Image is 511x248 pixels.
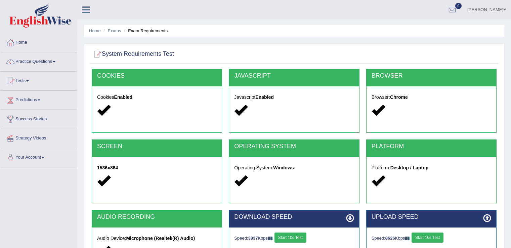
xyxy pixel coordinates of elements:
[372,143,491,150] h2: PLATFORM
[0,33,77,50] a: Home
[268,237,273,240] img: ajax-loader-fb-connection.gif
[122,28,168,34] li: Exam Requirements
[97,95,217,100] h5: Cookies
[89,28,101,33] a: Home
[0,52,77,69] a: Practice Questions
[385,236,395,241] strong: 8626
[114,94,132,100] strong: Enabled
[405,237,410,240] img: ajax-loader-fb-connection.gif
[372,233,491,244] div: Speed: Kbps
[97,165,118,170] strong: 1536x864
[234,95,354,100] h5: Javascript
[97,236,217,241] h5: Audio Device:
[92,49,174,59] h2: System Requirements Test
[412,233,443,243] button: Start 10s Test
[455,3,462,9] span: 0
[234,233,354,244] div: Speed: Kbps
[372,214,491,220] h2: UPLOAD SPEED
[372,165,491,170] h5: Platform:
[234,143,354,150] h2: OPERATING SYSTEM
[97,73,217,79] h2: COOKIES
[0,72,77,88] a: Tests
[97,143,217,150] h2: SCREEN
[0,129,77,146] a: Strategy Videos
[234,214,354,220] h2: DOWNLOAD SPEED
[0,148,77,165] a: Your Account
[372,95,491,100] h5: Browser:
[273,165,294,170] strong: Windows
[108,28,121,33] a: Exams
[248,236,258,241] strong: 3837
[0,110,77,127] a: Success Stories
[97,214,217,220] h2: AUDIO RECORDING
[274,233,306,243] button: Start 10s Test
[372,73,491,79] h2: BROWSER
[126,236,195,241] strong: Microphone (Realtek(R) Audio)
[234,165,354,170] h5: Operating System:
[390,165,429,170] strong: Desktop / Laptop
[0,91,77,108] a: Predictions
[255,94,273,100] strong: Enabled
[234,73,354,79] h2: JAVASCRIPT
[390,94,408,100] strong: Chrome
